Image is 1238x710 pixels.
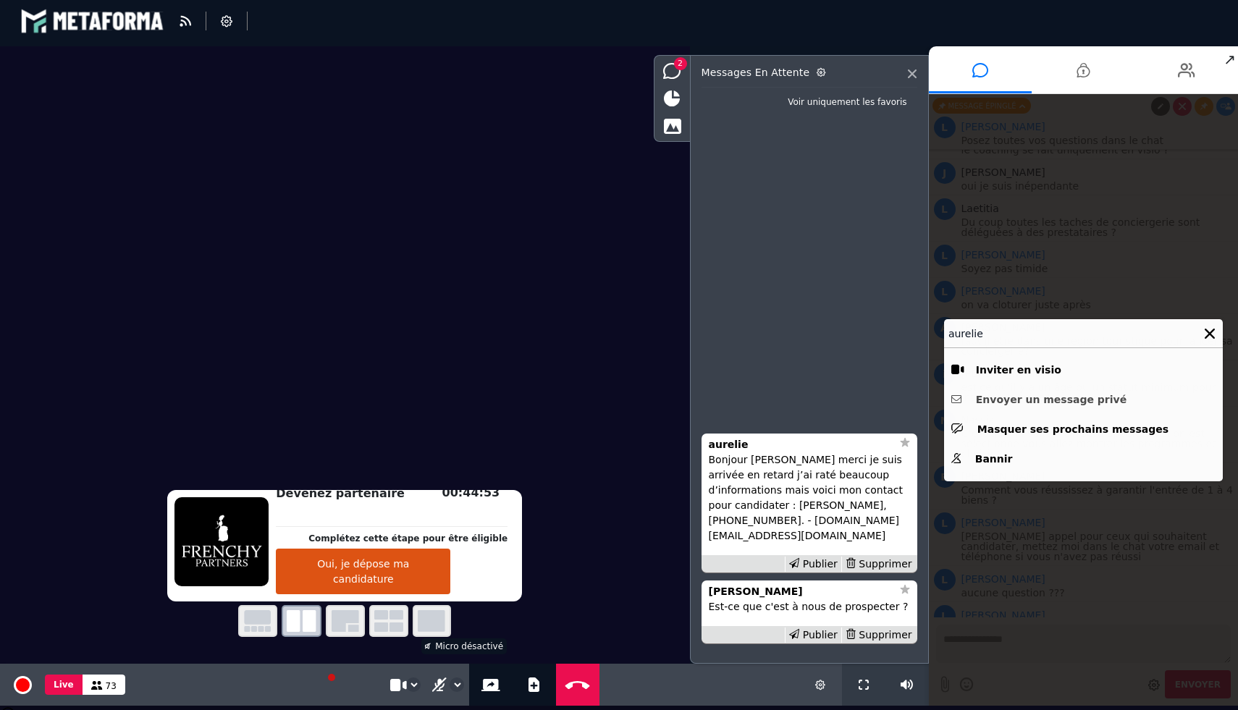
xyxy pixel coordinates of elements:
[702,71,881,83] h3: Messages en attente
[951,452,1216,475] button: Bannir
[841,632,916,647] div: Supprimer
[785,561,841,576] div: Publier
[442,490,500,504] span: 00:44:53
[45,679,83,699] button: Live
[951,393,1216,415] button: Envoyer un message privé
[841,561,916,576] div: Supprimer
[174,502,269,591] img: 1758176636418-X90kMVC3nBIL3z60WzofmoLaWTDHBoMX.png
[709,604,910,619] p: Est-ce que c'est à nous de prospecter ?
[951,363,1216,386] button: Inviter en visio
[276,489,508,507] h2: Devenez partenaire
[788,100,906,113] div: Voir uniquement les favoris
[785,632,841,647] div: Publier
[951,423,1216,445] button: Masquer ses prochains messages
[276,553,450,599] button: Oui, je dépose ma candidature
[308,536,508,549] p: Complétez cette étape pour être éligible
[709,443,749,455] strong: aurelie
[709,590,803,601] strong: [PERSON_NAME]
[106,685,117,696] span: 73
[1221,51,1238,77] span: ↗
[674,62,687,75] span: 2
[944,324,1223,352] h4: aurelie
[421,643,507,659] div: Micro désactivé
[709,457,910,548] p: Bonjour [PERSON_NAME] merci je suis arrivée en retard j’ai raté beaucoup d’informations mais voic...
